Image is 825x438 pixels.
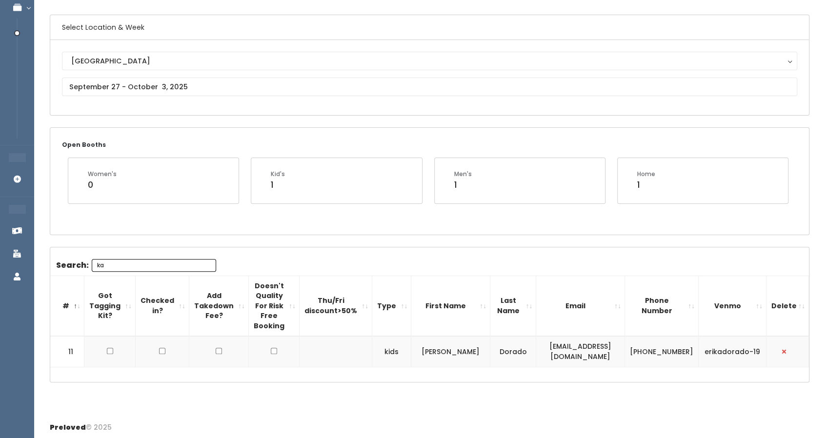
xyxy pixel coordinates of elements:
input: September 27 - October 3, 2025 [62,78,797,96]
label: Search: [56,259,216,272]
small: Open Booths [62,140,106,149]
th: Type: activate to sort column ascending [372,276,411,336]
button: [GEOGRAPHIC_DATA] [62,52,797,70]
td: kids [372,336,411,367]
td: Dorado [490,336,536,367]
th: Email: activate to sort column ascending [536,276,625,336]
th: Thu/Fri discount&gt;50%: activate to sort column ascending [300,276,372,336]
td: erikadorado-19 [699,336,766,367]
th: Got Tagging Kit?: activate to sort column ascending [84,276,136,336]
div: Men's [454,170,472,179]
div: 1 [637,179,655,191]
th: Last Name: activate to sort column ascending [490,276,536,336]
span: Preloved [50,422,86,432]
th: Delete: activate to sort column ascending [766,276,808,336]
div: 0 [88,179,117,191]
div: © 2025 [50,415,112,433]
td: 11 [50,336,84,367]
th: Add Takedown Fee?: activate to sort column ascending [189,276,249,336]
th: Doesn't Quality For Risk Free Booking : activate to sort column ascending [249,276,300,336]
td: [EMAIL_ADDRESS][DOMAIN_NAME] [536,336,625,367]
div: 1 [454,179,472,191]
div: Home [637,170,655,179]
th: Checked in?: activate to sort column ascending [136,276,189,336]
div: Kid's [271,170,285,179]
div: 1 [271,179,285,191]
td: [PHONE_NUMBER] [625,336,699,367]
input: Search: [92,259,216,272]
td: [PERSON_NAME] [411,336,490,367]
th: First Name: activate to sort column ascending [411,276,490,336]
th: #: activate to sort column descending [50,276,84,336]
div: Women's [88,170,117,179]
th: Venmo: activate to sort column ascending [699,276,766,336]
div: [GEOGRAPHIC_DATA] [71,56,788,66]
th: Phone Number: activate to sort column ascending [625,276,699,336]
h6: Select Location & Week [50,15,809,40]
